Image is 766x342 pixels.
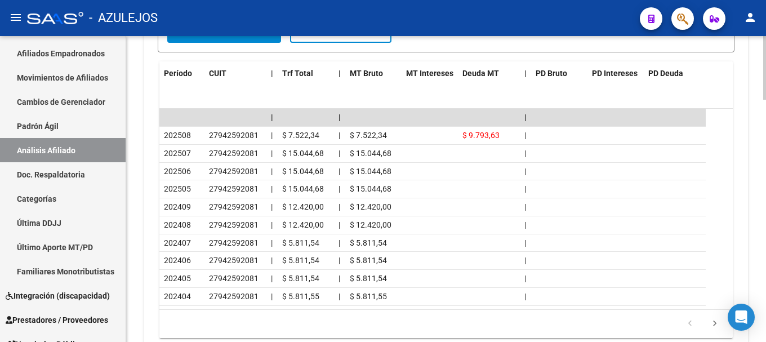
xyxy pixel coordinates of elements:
span: 27942592081 [209,184,259,193]
span: | [339,274,340,283]
span: | [339,69,341,78]
datatable-header-cell: CUIT [204,61,266,86]
span: 202508 [164,131,191,140]
span: $ 5.811,55 [350,292,387,301]
a: go to next page [704,318,725,330]
span: | [271,131,273,140]
span: MT Intereses [406,69,453,78]
span: PD Deuda [648,69,683,78]
span: $ 5.811,54 [282,238,319,247]
span: | [271,69,273,78]
datatable-header-cell: Período [159,61,204,86]
span: PD Intereses [592,69,638,78]
span: $ 12.420,00 [282,220,324,229]
datatable-header-cell: | [266,61,278,86]
span: $ 5.811,54 [282,256,319,265]
span: 27942592081 [209,202,259,211]
span: | [524,131,526,140]
span: 202409 [164,202,191,211]
span: 27942592081 [209,238,259,247]
span: PD Bruto [536,69,567,78]
datatable-header-cell: | [334,61,345,86]
span: $ 12.420,00 [350,202,391,211]
datatable-header-cell: | [520,61,531,86]
span: $ 15.044,68 [350,167,391,176]
span: Integración (discapacidad) [6,290,110,302]
span: $ 12.420,00 [282,202,324,211]
span: $ 7.522,34 [350,131,387,140]
span: | [524,292,526,301]
span: | [339,131,340,140]
span: 202405 [164,274,191,283]
span: 27942592081 [209,256,259,265]
span: 27942592081 [209,220,259,229]
span: 27942592081 [209,292,259,301]
span: | [271,113,273,122]
span: $ 15.044,68 [282,167,324,176]
span: $ 5.811,55 [282,292,319,301]
span: | [271,238,273,247]
datatable-header-cell: PD Deuda [644,61,706,86]
div: Open Intercom Messenger [728,304,755,331]
datatable-header-cell: PD Intereses [587,61,644,86]
span: $ 15.044,68 [282,184,324,193]
span: $ 5.811,54 [350,238,387,247]
span: | [271,274,273,283]
span: | [524,69,527,78]
span: $ 5.811,54 [350,256,387,265]
span: - AZULEJOS [89,6,158,30]
span: | [271,220,273,229]
span: | [339,238,340,247]
span: Trf Total [282,69,313,78]
span: | [271,149,273,158]
datatable-header-cell: PD Bruto [531,61,587,86]
span: CUIT [209,69,226,78]
span: | [524,184,526,193]
datatable-header-cell: Trf Total [278,61,334,86]
span: $ 9.793,63 [462,131,500,140]
span: 202505 [164,184,191,193]
span: | [339,202,340,211]
span: 202408 [164,220,191,229]
span: 202406 [164,256,191,265]
span: | [339,256,340,265]
mat-icon: person [743,11,757,24]
span: | [339,220,340,229]
span: | [271,256,273,265]
span: Buscar Registros [177,26,271,37]
span: $ 7.522,34 [282,131,319,140]
span: Deuda MT [462,69,499,78]
span: 202407 [164,238,191,247]
mat-icon: menu [9,11,23,24]
span: | [339,113,341,122]
span: 27942592081 [209,167,259,176]
span: $ 15.044,68 [282,149,324,158]
datatable-header-cell: MT Intereses [402,61,458,86]
span: $ 12.420,00 [350,220,391,229]
span: | [339,292,340,301]
datatable-header-cell: MT Bruto [345,61,402,86]
span: | [524,149,526,158]
span: MT Bruto [350,69,383,78]
span: Prestadores / Proveedores [6,314,108,326]
span: | [271,167,273,176]
span: | [524,167,526,176]
span: 202507 [164,149,191,158]
span: | [339,184,340,193]
span: Borrar Filtros [300,26,381,37]
span: | [524,256,526,265]
datatable-header-cell: Deuda MT [458,61,520,86]
span: | [271,292,273,301]
span: | [271,184,273,193]
a: go to previous page [679,318,701,330]
span: 202404 [164,292,191,301]
span: 27942592081 [209,149,259,158]
span: $ 5.811,54 [282,274,319,283]
span: | [524,202,526,211]
span: $ 15.044,68 [350,149,391,158]
span: | [524,238,526,247]
span: | [524,113,527,122]
span: Período [164,69,192,78]
span: | [524,220,526,229]
span: | [524,274,526,283]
